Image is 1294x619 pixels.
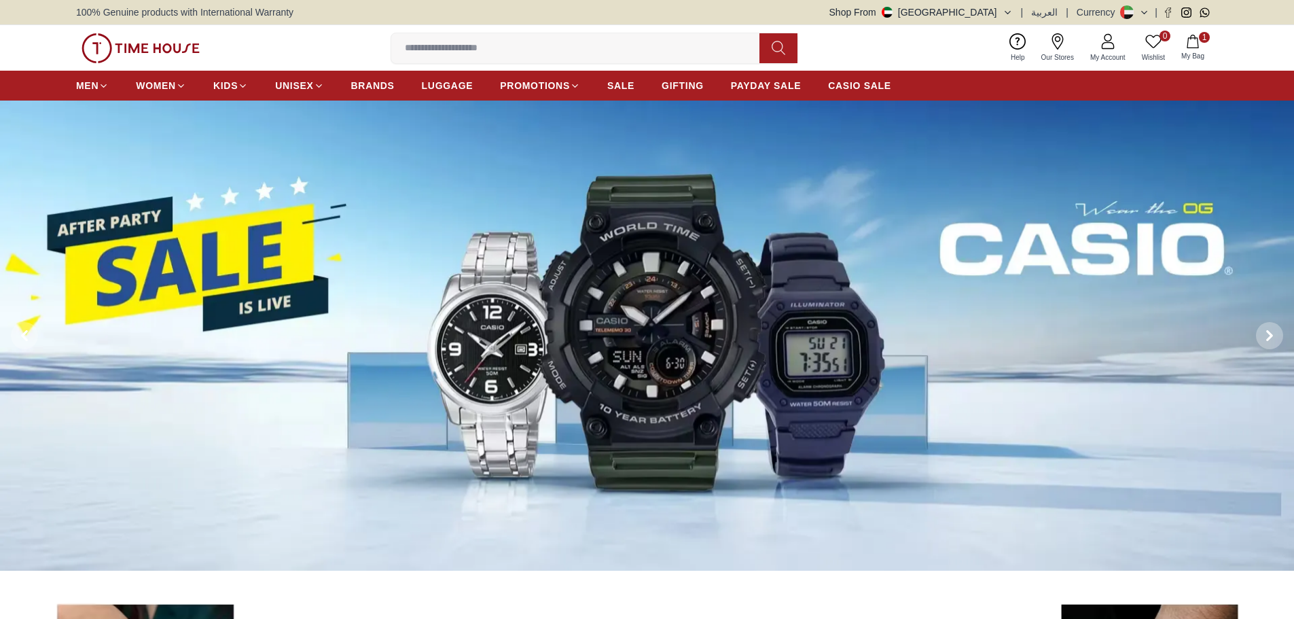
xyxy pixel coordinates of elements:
[731,79,801,92] span: PAYDAY SALE
[662,73,704,98] a: GIFTING
[1033,31,1082,65] a: Our Stores
[1173,32,1212,64] button: 1My Bag
[1021,5,1024,19] span: |
[136,73,186,98] a: WOMEN
[76,73,109,98] a: MEN
[829,5,1013,19] button: Shop From[GEOGRAPHIC_DATA]
[1031,5,1058,19] button: العربية
[607,79,634,92] span: SALE
[882,7,893,18] img: United Arab Emirates
[422,79,473,92] span: LUGGAGE
[136,79,176,92] span: WOMEN
[1066,5,1068,19] span: |
[1155,5,1157,19] span: |
[1085,52,1131,63] span: My Account
[828,79,891,92] span: CASIO SALE
[1077,5,1121,19] div: Currency
[1160,31,1170,41] span: 0
[275,73,323,98] a: UNISEX
[1136,52,1170,63] span: Wishlist
[662,79,704,92] span: GIFTING
[1134,31,1173,65] a: 0Wishlist
[213,79,238,92] span: KIDS
[1176,51,1210,61] span: My Bag
[828,73,891,98] a: CASIO SALE
[1005,52,1030,63] span: Help
[607,73,634,98] a: SALE
[76,5,293,19] span: 100% Genuine products with International Warranty
[1003,31,1033,65] a: Help
[275,79,313,92] span: UNISEX
[351,79,395,92] span: BRANDS
[500,79,570,92] span: PROMOTIONS
[213,73,248,98] a: KIDS
[422,73,473,98] a: LUGGAGE
[82,33,200,63] img: ...
[731,73,801,98] a: PAYDAY SALE
[1199,32,1210,43] span: 1
[76,79,98,92] span: MEN
[1163,7,1173,18] a: Facebook
[500,73,580,98] a: PROMOTIONS
[1181,7,1191,18] a: Instagram
[1036,52,1079,63] span: Our Stores
[351,73,395,98] a: BRANDS
[1200,7,1210,18] a: Whatsapp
